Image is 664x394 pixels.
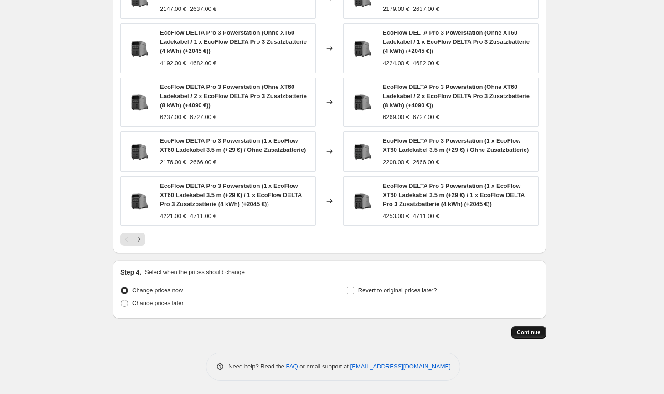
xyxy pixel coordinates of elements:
[511,326,546,339] button: Continue
[383,5,409,14] div: 2179.00 €
[413,5,439,14] strike: 2637.00 €
[413,158,439,167] strike: 2666.00 €
[383,212,409,221] div: 4253.00 €
[383,83,530,109] span: EcoFlow DELTA Pro 3 Powerstation (Ohne XT60 Ladekabel / 2 x EcoFlow DELTA Pro 3 Zusatzbatterie (8...
[286,363,298,370] a: FAQ
[383,59,409,68] div: 4224.00 €
[228,363,286,370] span: Need help? Read the
[350,363,451,370] a: [EMAIL_ADDRESS][DOMAIN_NAME]
[517,329,540,336] span: Continue
[383,158,409,167] div: 2208.00 €
[160,83,307,109] span: EcoFlow DELTA Pro 3 Powerstation (Ohne XT60 Ladekabel / 2 x EcoFlow DELTA Pro 3 Zusatzbatterie (8...
[190,5,216,14] strike: 2637.00 €
[190,59,216,68] strike: 4682.00 €
[190,113,216,122] strike: 6727.00 €
[190,158,216,167] strike: 2666.00 €
[348,88,376,116] img: EcoFlowDeltaPro31_80x.webp
[145,268,245,277] p: Select when the prices should change
[160,158,186,167] div: 2176.00 €
[348,35,376,62] img: EcoFlowDeltaPro31_80x.webp
[383,113,409,122] div: 6269.00 €
[160,137,306,153] span: EcoFlow DELTA Pro 3 Powerstation (1 x EcoFlow XT60 Ladekabel 3.5 m (+29 €) / Ohne Zusatzbatterie)
[298,363,350,370] span: or email support at
[348,187,376,215] img: EcoFlowDeltaPro31_80x.webp
[120,268,141,277] h2: Step 4.
[383,29,530,54] span: EcoFlow DELTA Pro 3 Powerstation (Ohne XT60 Ladekabel / 1 x EcoFlow DELTA Pro 3 Zusatzbatterie (4...
[125,35,153,62] img: EcoFlowDeltaPro31_80x.webp
[383,137,529,153] span: EcoFlow DELTA Pro 3 Powerstation (1 x EcoFlow XT60 Ladekabel 3.5 m (+29 €) / Ohne Zusatzbatterie)
[413,113,439,122] strike: 6727.00 €
[413,59,439,68] strike: 4682.00 €
[132,287,183,294] span: Change prices now
[160,212,186,221] div: 4221.00 €
[125,138,153,165] img: EcoFlowDeltaPro31_80x.webp
[133,233,145,246] button: Next
[358,287,437,294] span: Revert to original prices later?
[413,212,439,221] strike: 4711.00 €
[125,187,153,215] img: EcoFlowDeltaPro31_80x.webp
[125,88,153,116] img: EcoFlowDeltaPro31_80x.webp
[348,138,376,165] img: EcoFlowDeltaPro31_80x.webp
[132,300,184,306] span: Change prices later
[120,233,145,246] nav: Pagination
[383,182,525,207] span: EcoFlow DELTA Pro 3 Powerstation (1 x EcoFlow XT60 Ladekabel 3.5 m (+29 €) / 1 x EcoFlow DELTA Pr...
[190,212,216,221] strike: 4711.00 €
[160,29,307,54] span: EcoFlow DELTA Pro 3 Powerstation (Ohne XT60 Ladekabel / 1 x EcoFlow DELTA Pro 3 Zusatzbatterie (4...
[160,5,186,14] div: 2147.00 €
[160,113,186,122] div: 6237.00 €
[160,182,302,207] span: EcoFlow DELTA Pro 3 Powerstation (1 x EcoFlow XT60 Ladekabel 3.5 m (+29 €) / 1 x EcoFlow DELTA Pr...
[160,59,186,68] div: 4192.00 €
